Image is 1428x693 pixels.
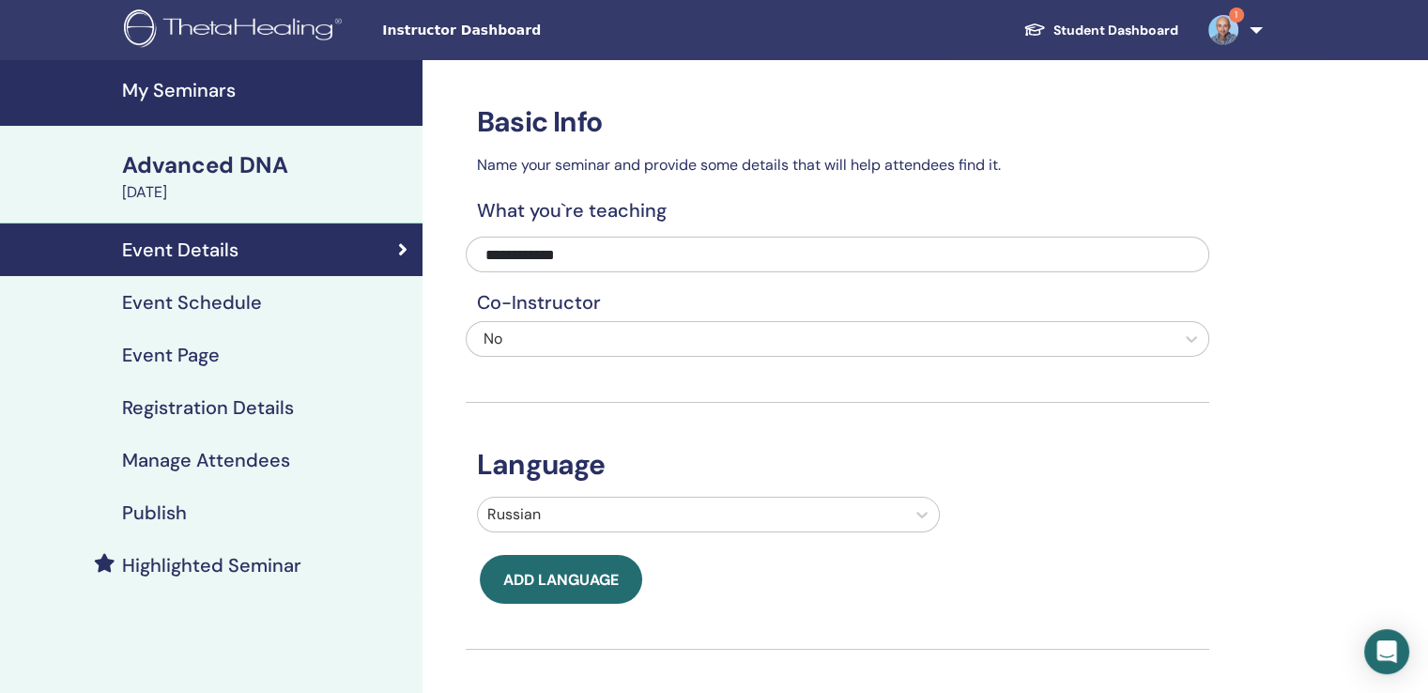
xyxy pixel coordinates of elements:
a: Advanced DNA[DATE] [111,149,422,204]
img: default.jpg [1208,15,1238,45]
span: Instructor Dashboard [382,21,664,40]
img: logo.png [124,9,348,52]
div: Open Intercom Messenger [1364,629,1409,674]
span: Add language [503,570,619,590]
h3: Language [466,448,1209,482]
h4: Registration Details [122,396,294,419]
button: Add language [480,555,642,604]
h3: Basic Info [466,105,1209,139]
div: Advanced DNA [122,149,411,181]
a: Student Dashboard [1008,13,1193,48]
h4: Event Details [122,239,238,261]
h4: Highlighted Seminar [122,554,301,577]
h4: Manage Attendees [122,449,290,471]
div: [DATE] [122,181,411,204]
span: 1 [1229,8,1244,23]
h4: My Seminars [122,79,411,101]
h4: Event Schedule [122,291,262,314]
span: No [484,329,502,348]
h4: Co-Instructor [466,291,1209,314]
h4: Publish [122,501,187,524]
p: Name your seminar and provide some details that will help attendees find it. [466,154,1209,177]
h4: Event Page [122,344,220,366]
img: graduation-cap-white.svg [1023,22,1046,38]
h4: What you`re teaching [466,199,1209,222]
